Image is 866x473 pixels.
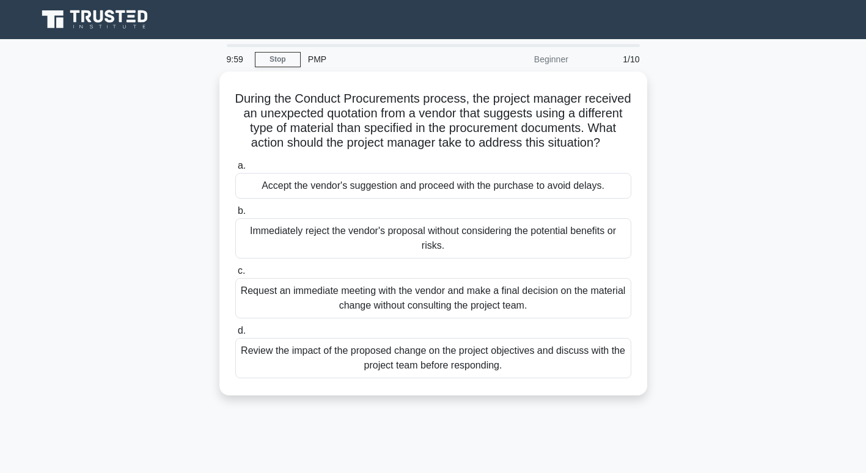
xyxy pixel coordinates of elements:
[238,205,246,216] span: b.
[235,173,631,199] div: Accept the vendor's suggestion and proceed with the purchase to avoid delays.
[238,265,245,276] span: c.
[255,52,301,67] a: Stop
[235,278,631,318] div: Request an immediate meeting with the vendor and make a final decision on the material change wit...
[234,91,633,151] h5: During the Conduct Procurements process, the project manager received an unexpected quotation fro...
[238,160,246,170] span: a.
[576,47,647,71] div: 1/10
[238,325,246,335] span: d.
[235,338,631,378] div: Review the impact of the proposed change on the project objectives and discuss with the project t...
[219,47,255,71] div: 9:59
[235,218,631,258] div: Immediately reject the vendor's proposal without considering the potential benefits or risks.
[469,47,576,71] div: Beginner
[301,47,469,71] div: PMP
